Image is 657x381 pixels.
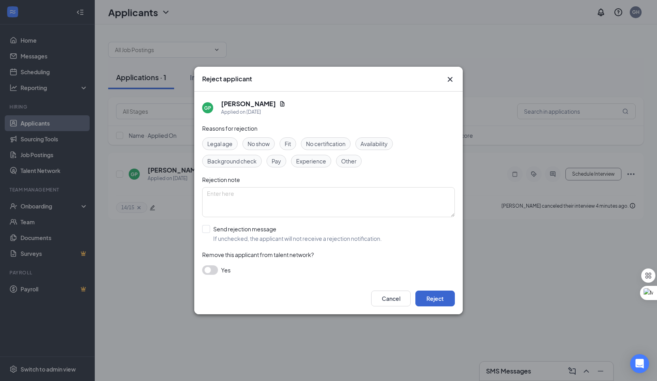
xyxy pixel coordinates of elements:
[202,176,240,183] span: Rejection note
[341,157,357,165] span: Other
[306,139,345,148] span: No certification
[272,157,281,165] span: Pay
[285,139,291,148] span: Fit
[296,157,326,165] span: Experience
[202,125,257,132] span: Reasons for rejection
[202,75,252,83] h3: Reject applicant
[221,99,276,108] h5: [PERSON_NAME]
[415,291,455,306] button: Reject
[202,251,314,258] span: Remove this applicant from talent network?
[204,105,211,111] div: GP
[279,101,285,107] svg: Document
[248,139,270,148] span: No show
[445,75,455,84] svg: Cross
[221,108,285,116] div: Applied on [DATE]
[207,139,233,148] span: Legal age
[445,75,455,84] button: Close
[360,139,388,148] span: Availability
[371,291,411,306] button: Cancel
[221,265,231,275] span: Yes
[630,354,649,373] div: Open Intercom Messenger
[207,157,257,165] span: Background check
